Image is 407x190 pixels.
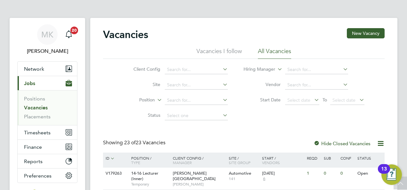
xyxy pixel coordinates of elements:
span: Network [24,66,44,72]
input: Select one [165,111,228,120]
span: Finance [24,144,42,150]
li: All Vacancies [258,47,291,59]
span: Select date [287,97,310,103]
button: Reports [18,154,77,168]
div: Showing [103,139,167,146]
label: Site [124,82,160,87]
span: Site Group [229,160,251,165]
a: Placements [24,114,51,120]
span: Megan Knowles [17,47,77,55]
label: Start Date [244,97,281,103]
span: Reports [24,158,43,164]
span: Manager [173,160,192,165]
label: Status [124,112,160,118]
span: 23 of [124,139,136,146]
span: Jobs [24,80,35,86]
span: 141 [229,176,259,181]
div: ID [104,153,126,164]
span: To [321,96,329,104]
input: Search for... [285,65,348,74]
h2: Vacancies [103,28,148,41]
li: Vacancies I follow [196,47,242,59]
a: Positions [24,96,45,102]
span: Timesheets [24,130,51,136]
a: MK[PERSON_NAME] [17,24,77,55]
a: 20 [62,24,75,45]
div: 0 [322,168,339,179]
span: [PERSON_NAME] [173,182,226,187]
div: Position / [126,153,171,168]
label: Hide Closed Vacancies [314,140,371,146]
div: Client Config / [171,153,227,168]
div: Reqd [305,153,322,163]
button: Jobs [18,76,77,90]
label: Hiring Manager [238,66,275,73]
input: Search for... [285,81,348,90]
input: Search for... [165,81,228,90]
div: Site / [227,153,261,168]
button: New Vacancy [347,28,385,38]
input: Search for... [165,96,228,105]
a: Vacancies [24,105,48,111]
button: Network [18,62,77,76]
span: Automotive [229,170,251,176]
button: Timesheets [18,125,77,139]
span: Temporary [131,182,170,187]
span: MK [41,30,53,39]
span: 20 [70,27,78,34]
button: Open Resource Center, 13 new notifications [381,164,402,185]
button: Preferences [18,169,77,183]
div: 1 [305,168,322,179]
div: 0 [339,168,355,179]
span: 23 Vacancies [124,139,165,146]
span: 6 [262,176,266,182]
div: [DATE] [262,171,304,176]
span: Type [131,160,140,165]
span: [PERSON_NAME][GEOGRAPHIC_DATA] [173,170,216,181]
div: Jobs [18,90,77,125]
label: Vendor [244,82,281,87]
div: Conf [339,153,355,163]
div: Status [356,153,384,163]
div: V179263 [104,168,126,179]
label: Position [118,97,155,103]
span: Preferences [24,173,52,179]
div: Start / [260,153,305,168]
button: Finance [18,140,77,154]
input: Search for... [165,65,228,74]
span: 14-16 Lecturer (Inner) [131,170,158,181]
div: 13 [381,169,387,177]
div: Open [356,168,384,179]
label: Client Config [124,66,160,72]
div: Sub [322,153,339,163]
span: Vendors [262,160,280,165]
span: Select date [332,97,355,103]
